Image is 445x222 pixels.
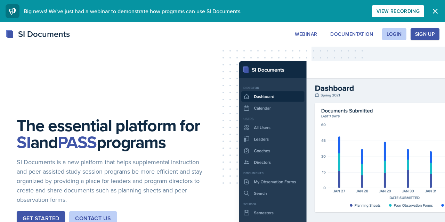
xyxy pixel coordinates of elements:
div: Documentation [330,31,373,37]
div: View Recording [377,8,420,14]
button: Webinar [290,28,322,40]
div: Webinar [295,31,317,37]
button: Login [382,28,406,40]
button: Documentation [326,28,378,40]
div: Login [387,31,402,37]
div: Sign Up [415,31,435,37]
button: View Recording [372,5,424,17]
div: SI Documents [6,28,70,40]
span: Big news! We've just had a webinar to demonstrate how programs can use SI Documents. [24,7,242,15]
button: Sign Up [411,28,439,40]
